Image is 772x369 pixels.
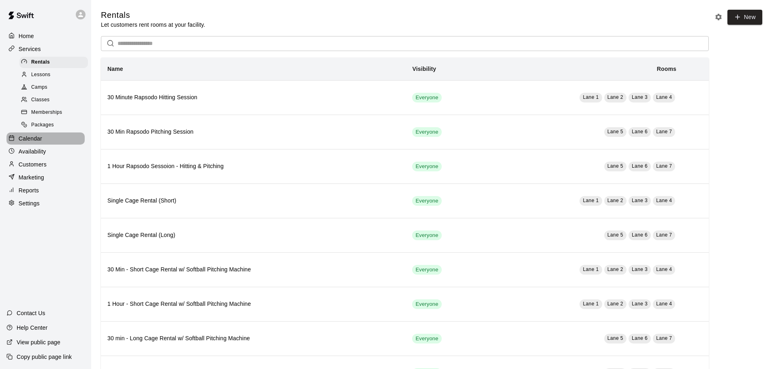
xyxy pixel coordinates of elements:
div: Rentals [19,57,88,68]
span: Lane 4 [656,94,672,100]
span: Lane 4 [656,267,672,272]
a: Marketing [6,171,85,183]
span: Lane 7 [656,232,672,238]
a: Memberships [19,107,91,119]
h5: Rentals [101,10,205,21]
p: Contact Us [17,309,45,317]
span: Lane 4 [656,301,672,307]
span: Lane 6 [632,129,648,134]
span: Lane 3 [632,94,648,100]
span: Lane 5 [607,335,623,341]
div: This service is visible to all of your customers [412,196,441,206]
div: This service is visible to all of your customers [412,93,441,102]
h6: 1 Hour - Short Cage Rental w/ Softball Pitching Machine [107,300,399,309]
a: Services [6,43,85,55]
div: This service is visible to all of your customers [412,127,441,137]
span: Classes [31,96,49,104]
p: Settings [19,199,40,207]
h6: 1 Hour Rapsodo Sessoion - Hitting & Pitching [107,162,399,171]
b: Name [107,66,123,72]
span: Lane 1 [583,301,599,307]
h6: 30 min - Long Cage Rental w/ Softball Pitching Machine [107,334,399,343]
span: Lane 6 [632,163,648,169]
div: This service is visible to all of your customers [412,230,441,240]
div: This service is visible to all of your customers [412,334,441,343]
h6: 30 Minute Rapsodo Hitting Session [107,93,399,102]
span: Lane 1 [583,198,599,203]
span: Everyone [412,94,441,102]
span: Lane 7 [656,335,672,341]
a: Rentals [19,56,91,68]
h6: Single Cage Rental (Long) [107,231,399,240]
a: Availability [6,145,85,158]
p: Customers [19,160,47,169]
b: Rooms [657,66,676,72]
span: Lane 6 [632,232,648,238]
a: Calendar [6,132,85,145]
span: Lane 5 [607,129,623,134]
span: Everyone [412,301,441,308]
button: Rental settings [712,11,725,23]
span: Everyone [412,335,441,343]
span: Everyone [412,266,441,274]
span: Lessons [31,71,51,79]
span: Lane 6 [632,335,648,341]
span: Memberships [31,109,62,117]
span: Lane 2 [607,198,623,203]
div: Classes [19,94,88,106]
span: Lane 2 [607,267,623,272]
span: Lane 5 [607,232,623,238]
span: Lane 3 [632,301,648,307]
span: Lane 4 [656,198,672,203]
span: Rentals [31,58,50,66]
span: Lane 1 [583,267,599,272]
a: Packages [19,119,91,132]
span: Lane 3 [632,267,648,272]
span: Everyone [412,232,441,239]
p: Services [19,45,41,53]
h6: Single Cage Rental (Short) [107,196,399,205]
a: New [727,10,762,25]
span: Everyone [412,197,441,205]
a: Home [6,30,85,42]
span: Lane 2 [607,94,623,100]
p: View public page [17,338,60,346]
div: Camps [19,82,88,93]
span: Packages [31,121,54,129]
a: Customers [6,158,85,171]
span: Lane 1 [583,94,599,100]
span: Lane 2 [607,301,623,307]
a: Settings [6,197,85,209]
a: Lessons [19,68,91,81]
a: Camps [19,81,91,94]
span: Everyone [412,128,441,136]
h6: 30 Min Rapsodo Pitching Session [107,128,399,137]
p: Marketing [19,173,44,181]
div: This service is visible to all of your customers [412,265,441,275]
p: Calendar [19,134,42,143]
span: Lane 7 [656,163,672,169]
a: Classes [19,94,91,107]
div: This service is visible to all of your customers [412,299,441,309]
span: Camps [31,83,47,92]
p: Copy public page link [17,353,72,361]
div: This service is visible to all of your customers [412,162,441,171]
span: Everyone [412,163,441,171]
h6: 30 Min - Short Cage Rental w/ Softball Pitching Machine [107,265,399,274]
b: Visibility [412,66,436,72]
p: Home [19,32,34,40]
p: Reports [19,186,39,194]
p: Let customers rent rooms at your facility. [101,21,205,29]
p: Availability [19,147,46,156]
span: Lane 7 [656,129,672,134]
a: Reports [6,184,85,196]
span: Lane 5 [607,163,623,169]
